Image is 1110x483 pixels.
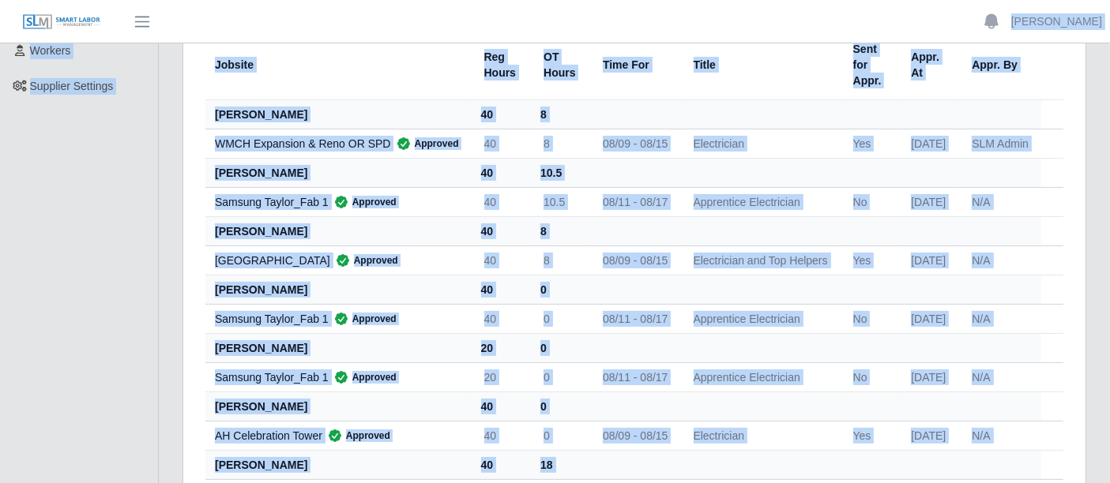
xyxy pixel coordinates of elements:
[898,421,959,450] td: [DATE]
[391,136,459,152] span: Approved
[681,245,841,275] td: Electrician and Top Helpers
[472,304,532,333] td: 40
[590,421,681,450] td: 08/09 - 08/15
[531,187,590,216] td: 10.5
[531,245,590,275] td: 8
[205,333,472,362] th: [PERSON_NAME]
[472,362,532,391] td: 20
[472,216,532,245] th: 40
[898,187,959,216] td: [DATE]
[215,253,459,268] div: [GEOGRAPHIC_DATA]
[841,245,899,275] td: Yes
[205,99,472,129] th: [PERSON_NAME]
[531,99,590,129] th: 8
[30,80,114,92] span: Supplier Settings
[472,333,532,362] th: 20
[531,30,590,100] th: OT Hours
[959,304,1041,333] td: N/A
[531,304,590,333] td: 0
[681,421,841,450] td: Electrician
[531,391,590,421] th: 0
[898,30,959,100] th: Appr. At
[590,129,681,158] td: 08/09 - 08/15
[472,187,532,216] td: 40
[329,194,397,210] span: Approved
[590,30,681,100] th: Time For
[215,428,459,444] div: AH Celebration Tower
[205,275,472,304] th: [PERSON_NAME]
[841,30,899,100] th: Sent for Appr.
[329,369,397,385] span: Approved
[841,129,899,158] td: Yes
[472,129,532,158] td: 40
[531,158,590,187] th: 10.5
[329,311,397,327] span: Approved
[841,304,899,333] td: No
[681,129,841,158] td: Electrician
[898,304,959,333] td: [DATE]
[841,187,899,216] td: No
[681,304,841,333] td: Apprentice Electrician
[590,362,681,391] td: 08/11 - 08/17
[472,158,532,187] th: 40
[959,421,1041,450] td: N/A
[681,187,841,216] td: Apprentice Electrician
[205,30,472,100] th: Jobsite
[30,44,71,57] span: Workers
[215,311,459,327] div: Samsung Taylor_Fab 1
[472,391,532,421] th: 40
[959,30,1041,100] th: Appr. By
[1011,13,1102,30] a: [PERSON_NAME]
[472,30,532,100] th: Reg Hours
[215,194,459,210] div: Samsung Taylor_Fab 1
[322,428,390,444] span: Approved
[590,187,681,216] td: 08/11 - 08/17
[472,275,532,304] th: 40
[205,216,472,245] th: [PERSON_NAME]
[681,362,841,391] td: Apprentice Electrician
[898,129,959,158] td: [DATE]
[531,333,590,362] th: 0
[472,99,532,129] th: 40
[841,421,899,450] td: Yes
[330,253,398,268] span: Approved
[531,129,590,158] td: 8
[22,13,101,31] img: SLM Logo
[531,362,590,391] td: 0
[898,245,959,275] td: [DATE]
[472,421,532,450] td: 40
[590,245,681,275] td: 08/09 - 08/15
[205,158,472,187] th: [PERSON_NAME]
[472,245,532,275] td: 40
[898,362,959,391] td: [DATE]
[590,304,681,333] td: 08/11 - 08/17
[472,450,532,479] th: 40
[959,362,1041,391] td: N/A
[531,275,590,304] th: 0
[959,129,1041,158] td: SLM Admin
[531,216,590,245] th: 8
[531,421,590,450] td: 0
[205,450,472,479] th: [PERSON_NAME]
[959,245,1041,275] td: N/A
[205,391,472,421] th: [PERSON_NAME]
[215,369,459,385] div: Samsung Taylor_Fab 1
[681,30,841,100] th: Title
[841,362,899,391] td: No
[215,136,459,152] div: WMCH Expansion & Reno OR SPD
[959,187,1041,216] td: N/A
[531,450,590,479] th: 18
